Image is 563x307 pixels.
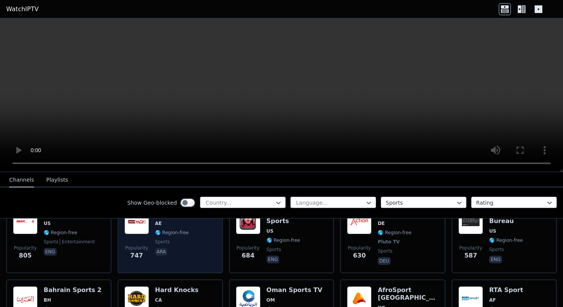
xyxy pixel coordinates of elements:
[458,210,483,234] img: TVS Sports Bureau
[237,245,260,251] span: Popularity
[267,256,280,263] p: eng
[6,5,39,14] a: WatchIPTV
[489,246,504,253] span: sports
[155,230,189,236] span: 🌎 Region-free
[125,245,148,251] span: Popularity
[124,210,149,234] img: Dubai Sports 1
[19,251,31,260] span: 805
[267,286,322,294] h6: Oman Sports TV
[44,230,77,236] span: 🌎 Region-free
[267,297,275,303] span: OM
[464,251,477,260] span: 587
[378,286,439,302] h6: AfroSport [GEOGRAPHIC_DATA]
[60,239,95,245] span: entertainment
[44,239,58,245] span: sports
[9,173,34,187] button: Channels
[378,248,392,254] span: sports
[14,245,37,251] span: Popularity
[378,239,399,245] span: Pluto TV
[489,286,523,294] h6: RTA Sport
[378,230,411,236] span: 🌎 Region-free
[44,248,57,256] p: eng
[155,297,162,303] span: CA
[44,297,51,303] span: BH
[44,220,51,227] span: US
[267,246,281,253] span: sports
[13,210,38,234] img: Right Now TV
[353,251,366,260] span: 630
[489,256,502,263] p: eng
[267,237,300,243] span: 🌎 Region-free
[489,228,496,234] span: US
[378,220,385,227] span: DE
[242,251,254,260] span: 684
[155,286,199,294] h6: Hard Knocks
[236,210,260,234] img: TVS Women Sports
[267,228,273,234] span: US
[348,245,371,251] span: Popularity
[155,248,167,256] p: ara
[489,237,523,243] span: 🌎 Region-free
[46,173,68,187] button: Playlists
[130,251,143,260] span: 747
[459,245,482,251] span: Popularity
[155,220,162,227] span: AE
[489,297,496,303] span: AF
[127,199,177,207] label: Show Geo-blocked
[155,239,170,245] span: sports
[44,286,101,294] h6: Bahrain Sports 2
[347,210,372,234] img: Action Sports
[378,257,391,265] p: deu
